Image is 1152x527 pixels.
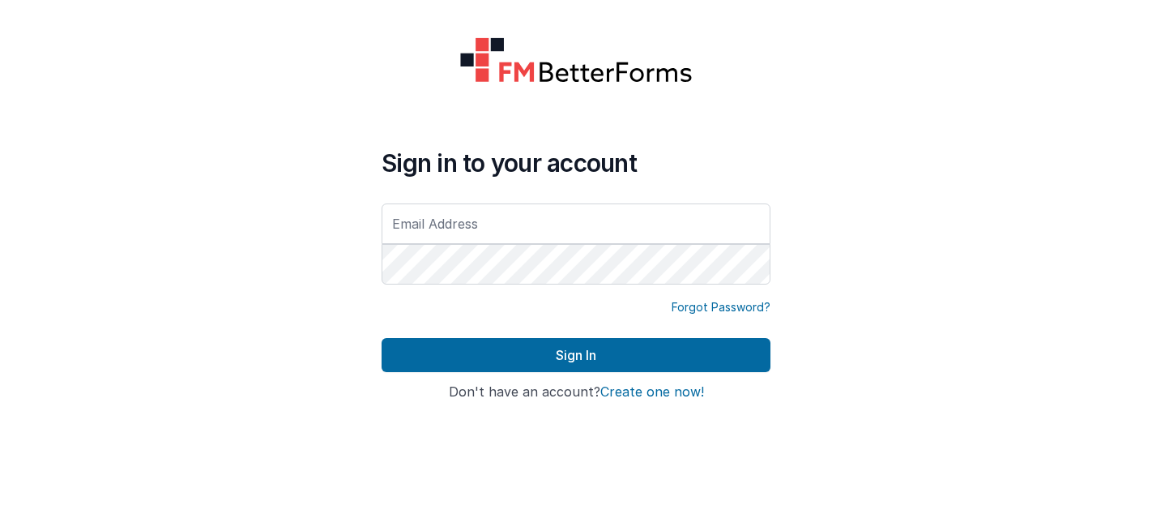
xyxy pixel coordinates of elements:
h4: Sign in to your account [382,148,770,178]
h4: Don't have an account? [382,385,770,400]
a: Forgot Password? [672,299,770,315]
input: Email Address [382,204,770,244]
button: Create one now! [600,385,704,400]
button: Sign In [382,338,770,372]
